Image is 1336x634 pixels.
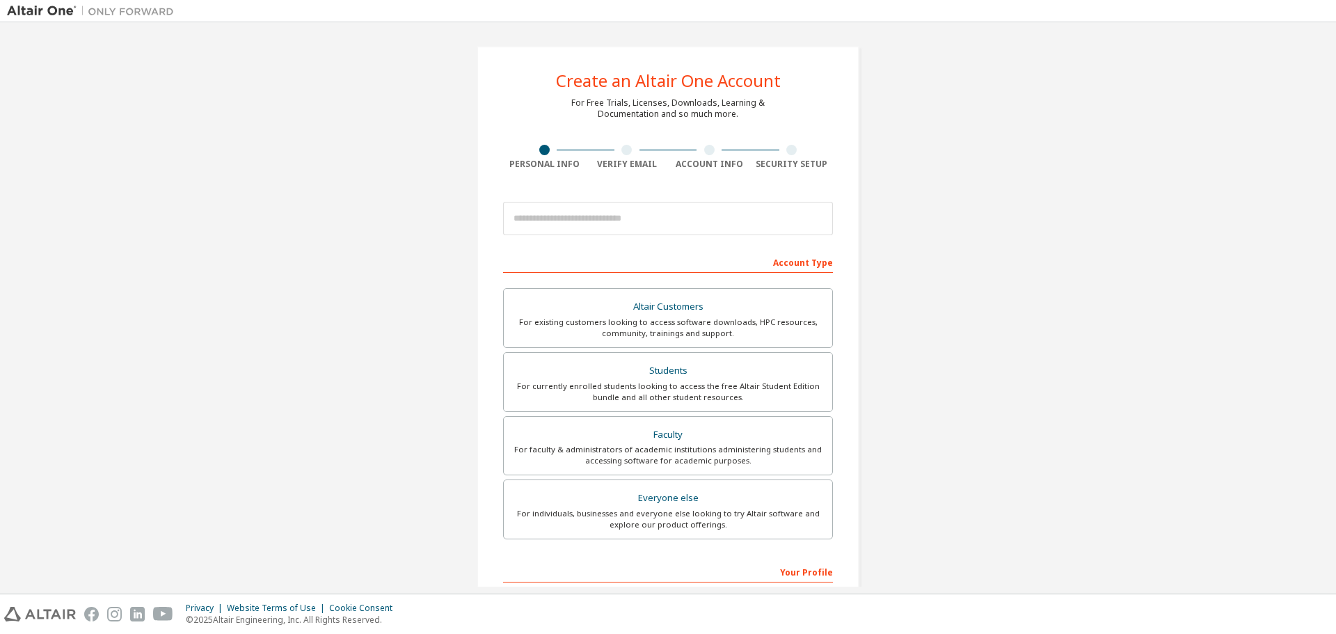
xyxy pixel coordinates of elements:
div: For existing customers looking to access software downloads, HPC resources, community, trainings ... [512,317,824,339]
div: Your Profile [503,560,833,583]
div: Verify Email [586,159,669,170]
img: instagram.svg [107,607,122,621]
div: Faculty [512,425,824,445]
img: Altair One [7,4,181,18]
div: For faculty & administrators of academic institutions administering students and accessing softwa... [512,444,824,466]
img: facebook.svg [84,607,99,621]
div: Website Terms of Use [227,603,329,614]
div: For currently enrolled students looking to access the free Altair Student Edition bundle and all ... [512,381,824,403]
div: Account Type [503,251,833,273]
div: For Free Trials, Licenses, Downloads, Learning & Documentation and so much more. [571,97,765,120]
div: For individuals, businesses and everyone else looking to try Altair software and explore our prod... [512,508,824,530]
div: Account Info [668,159,751,170]
img: youtube.svg [153,607,173,621]
div: Altair Customers [512,297,824,317]
img: linkedin.svg [130,607,145,621]
p: © 2025 Altair Engineering, Inc. All Rights Reserved. [186,614,401,626]
div: Students [512,361,824,381]
div: Create an Altair One Account [556,72,781,89]
div: Security Setup [751,159,834,170]
div: Privacy [186,603,227,614]
img: altair_logo.svg [4,607,76,621]
div: Cookie Consent [329,603,401,614]
div: Everyone else [512,489,824,508]
div: Personal Info [503,159,586,170]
